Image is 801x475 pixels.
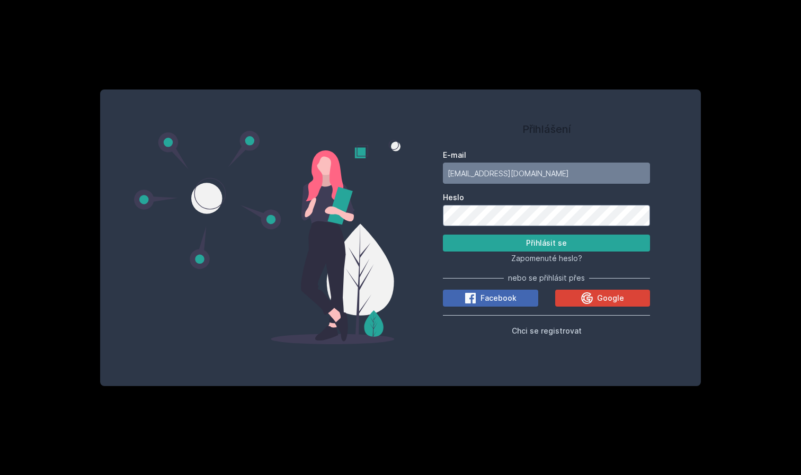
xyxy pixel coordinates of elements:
[508,273,585,283] span: nebo se přihlásit přes
[512,326,582,335] span: Chci se registrovat
[443,150,650,160] label: E-mail
[443,121,650,137] h1: Přihlášení
[480,293,517,303] span: Facebook
[512,324,582,337] button: Chci se registrovat
[443,290,538,307] button: Facebook
[443,235,650,252] button: Přihlásit se
[511,254,582,263] span: Zapomenuté heslo?
[443,192,650,203] label: Heslo
[443,163,650,184] input: Tvoje e-mailová adresa
[555,290,651,307] button: Google
[597,293,624,303] span: Google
